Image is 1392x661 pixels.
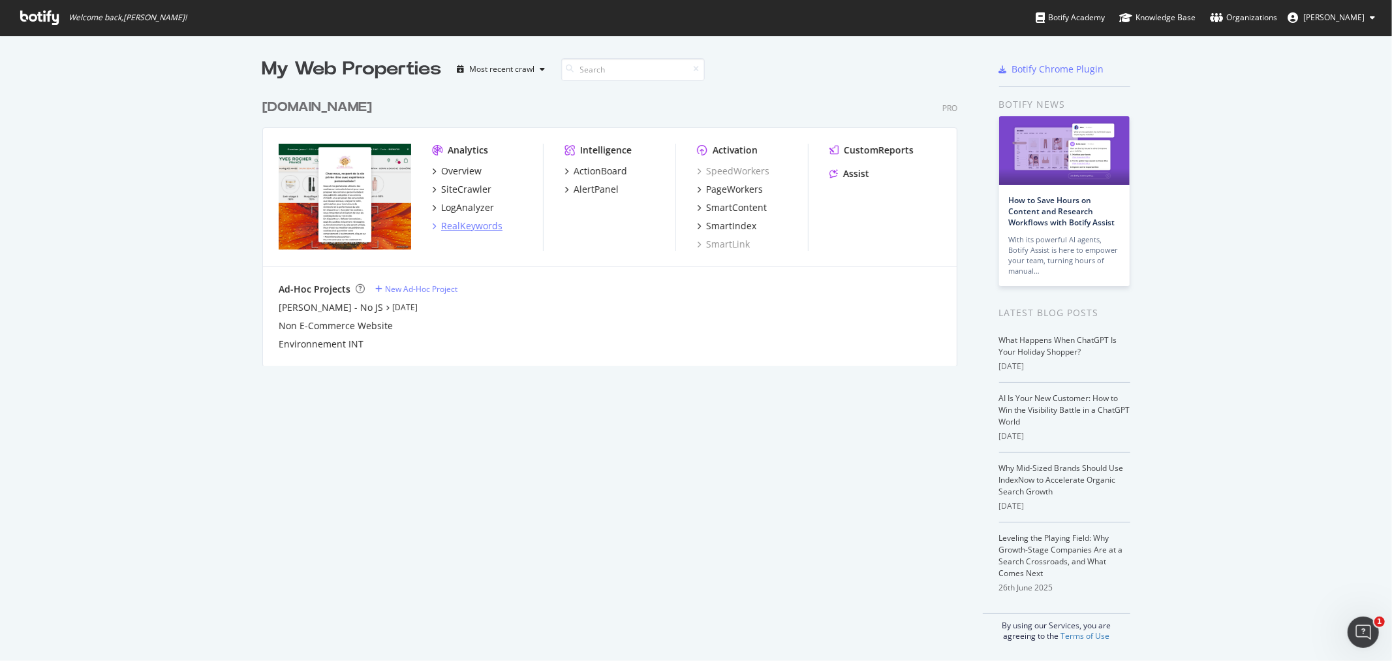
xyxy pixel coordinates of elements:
div: Overview [441,165,482,178]
a: How to Save Hours on Content and Research Workflows with Botify Assist [1009,195,1115,228]
div: With its powerful AI agents, Botify Assist is here to empower your team, turning hours of manual… [1009,234,1120,276]
div: CustomReports [844,144,914,157]
span: Claire Ruffin [1303,12,1365,23]
div: LogAnalyzer [441,201,494,214]
a: RealKeywords [432,219,503,233]
div: SmartIndex [706,219,756,233]
a: Botify Chrome Plugin [999,63,1104,76]
div: [DOMAIN_NAME] [262,98,372,117]
div: SmartContent [706,201,767,214]
div: Botify news [999,97,1130,112]
div: Most recent crawl [470,65,535,73]
a: PageWorkers [697,183,763,196]
div: grid [262,82,968,366]
a: Leveling the Playing Field: Why Growth-Stage Companies Are at a Search Crossroads, and What Comes... [999,532,1123,579]
div: New Ad-Hoc Project [385,283,457,295]
a: AI Is Your New Customer: How to Win the Visibility Battle in a ChatGPT World [999,393,1130,427]
div: PageWorkers [706,183,763,196]
button: Most recent crawl [452,59,551,80]
div: [DATE] [999,500,1130,512]
a: New Ad-Hoc Project [375,283,457,295]
span: Welcome back, [PERSON_NAME] ! [69,12,187,23]
input: Search [561,58,705,81]
div: ActionBoard [574,165,627,178]
div: Organizations [1210,11,1277,24]
div: My Web Properties [262,56,442,82]
a: What Happens When ChatGPT Is Your Holiday Shopper? [999,334,1117,357]
div: Pro [942,103,957,114]
img: yves-rocher.fr [279,144,411,250]
div: AlertPanel [574,183,619,196]
div: Intelligence [580,144,632,157]
a: Why Mid-Sized Brands Should Use IndexNow to Accelerate Organic Search Growth [999,462,1124,497]
div: Botify Chrome Plugin [1012,63,1104,76]
div: Activation [713,144,758,157]
div: Ad-Hoc Projects [279,283,350,296]
a: LogAnalyzer [432,201,494,214]
a: Overview [432,165,482,178]
a: [DATE] [392,302,418,313]
a: SmartContent [697,201,767,214]
div: SiteCrawler [441,183,491,196]
a: Assist [829,167,869,180]
div: Latest Blog Posts [999,306,1130,320]
img: How to Save Hours on Content and Research Workflows with Botify Assist [999,116,1130,185]
a: [PERSON_NAME] - No JS [279,301,383,314]
div: Botify Academy [1036,11,1105,24]
a: AlertPanel [565,183,619,196]
span: 1 [1374,617,1385,627]
a: Terms of Use [1060,630,1109,641]
a: SmartLink [697,238,750,251]
a: Environnement INT [279,338,363,351]
button: [PERSON_NAME] [1277,7,1385,28]
div: Analytics [448,144,488,157]
div: RealKeywords [441,219,503,233]
a: CustomReports [829,144,914,157]
a: SmartIndex [697,219,756,233]
div: Knowledge Base [1119,11,1196,24]
a: Non E-Commerce Website [279,319,393,332]
div: [DATE] [999,361,1130,372]
div: Assist [843,167,869,180]
a: [DOMAIN_NAME] [262,98,377,117]
div: By using our Services, you are agreeing to the [983,613,1130,641]
a: SiteCrawler [432,183,491,196]
div: 26th June 2025 [999,582,1130,594]
a: SpeedWorkers [697,165,769,178]
iframe: Intercom live chat [1348,617,1379,648]
div: [DATE] [999,430,1130,442]
a: ActionBoard [565,165,627,178]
